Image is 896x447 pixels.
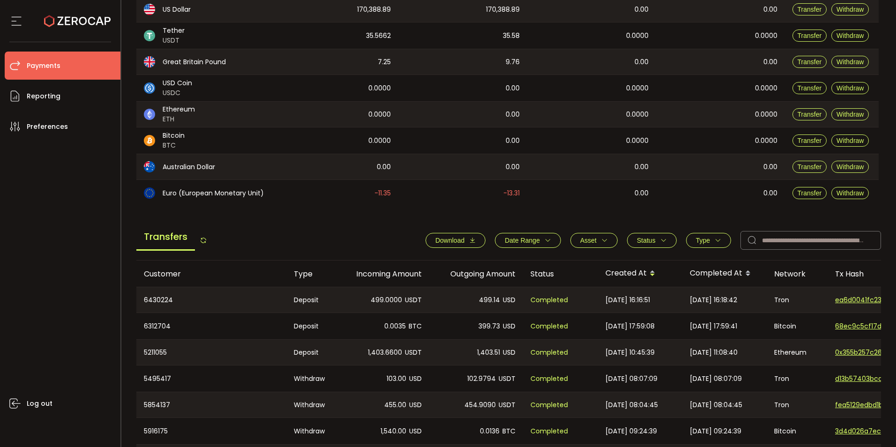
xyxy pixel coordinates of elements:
[27,59,60,73] span: Payments
[831,30,869,42] button: Withdraw
[836,111,864,118] span: Withdraw
[163,188,264,198] span: Euro (European Monetary Unit)
[136,268,286,279] div: Customer
[792,82,827,94] button: Transfer
[144,161,155,172] img: aud_portfolio.svg
[836,137,864,144] span: Withdraw
[798,58,822,66] span: Transfer
[755,109,777,120] span: 0.0000
[136,313,286,339] div: 6312704
[502,426,515,437] span: BTC
[831,108,869,120] button: Withdraw
[767,268,828,279] div: Network
[286,418,336,444] div: Withdraw
[767,313,828,339] div: Bitcoin
[503,321,515,332] span: USD
[831,187,869,199] button: Withdraw
[136,340,286,365] div: 5211055
[635,162,649,172] span: 0.00
[798,6,822,13] span: Transfer
[374,188,391,199] span: -11.35
[605,295,650,305] span: [DATE] 16:16:51
[144,187,155,199] img: eur_portfolio.svg
[763,188,777,199] span: 0.00
[368,347,402,358] span: 1,403.6600
[503,188,520,199] span: -13.31
[690,347,738,358] span: [DATE] 11:08:40
[144,135,155,146] img: btc_portfolio.svg
[831,134,869,147] button: Withdraw
[798,111,822,118] span: Transfer
[503,347,515,358] span: USD
[627,233,677,248] button: Status
[831,56,869,68] button: Withdraw
[27,89,60,103] span: Reporting
[136,365,286,392] div: 5495417
[767,340,828,365] div: Ethereum
[836,189,864,197] span: Withdraw
[792,56,827,68] button: Transfer
[523,268,598,279] div: Status
[506,135,520,146] span: 0.00
[530,347,568,358] span: Completed
[405,295,422,305] span: USDT
[792,3,827,15] button: Transfer
[163,36,185,45] span: USDT
[798,189,822,197] span: Transfer
[27,120,68,134] span: Preferences
[377,162,391,172] span: 0.00
[384,321,406,332] span: 0.0035
[755,30,777,41] span: 0.0000
[580,237,597,244] span: Asset
[136,224,195,251] span: Transfers
[763,4,777,15] span: 0.00
[798,137,822,144] span: Transfer
[286,287,336,313] div: Deposit
[409,373,422,384] span: USD
[798,163,822,171] span: Transfer
[605,321,655,332] span: [DATE] 17:59:08
[477,347,500,358] span: 1,403.51
[635,57,649,67] span: 0.00
[286,313,336,339] div: Deposit
[792,108,827,120] button: Transfer
[136,392,286,417] div: 5854137
[506,162,520,172] span: 0.00
[626,30,649,41] span: 0.0000
[831,161,869,173] button: Withdraw
[831,3,869,15] button: Withdraw
[27,397,52,410] span: Log out
[163,114,195,124] span: ETH
[381,426,406,437] span: 1,540.00
[387,373,406,384] span: 103.00
[286,340,336,365] div: Deposit
[467,373,496,384] span: 102.9794
[144,56,155,67] img: gbp_portfolio.svg
[798,84,822,92] span: Transfer
[792,30,827,42] button: Transfer
[530,426,568,437] span: Completed
[755,83,777,94] span: 0.0000
[405,347,422,358] span: USDT
[836,6,864,13] span: Withdraw
[792,187,827,199] button: Transfer
[286,392,336,417] div: Withdraw
[144,82,155,94] img: usdc_portfolio.svg
[163,162,215,172] span: Australian Dollar
[371,295,402,305] span: 499.0000
[503,30,520,41] span: 35.58
[635,4,649,15] span: 0.00
[626,135,649,146] span: 0.0000
[605,347,655,358] span: [DATE] 10:45:39
[690,321,737,332] span: [DATE] 17:59:41
[767,365,828,392] div: Tron
[792,161,827,173] button: Transfer
[506,57,520,67] span: 9.76
[605,400,658,410] span: [DATE] 08:04:45
[368,83,391,94] span: 0.0000
[682,266,767,282] div: Completed At
[163,88,192,98] span: USDC
[435,237,464,244] span: Download
[849,402,896,447] iframe: Chat Widget
[530,373,568,384] span: Completed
